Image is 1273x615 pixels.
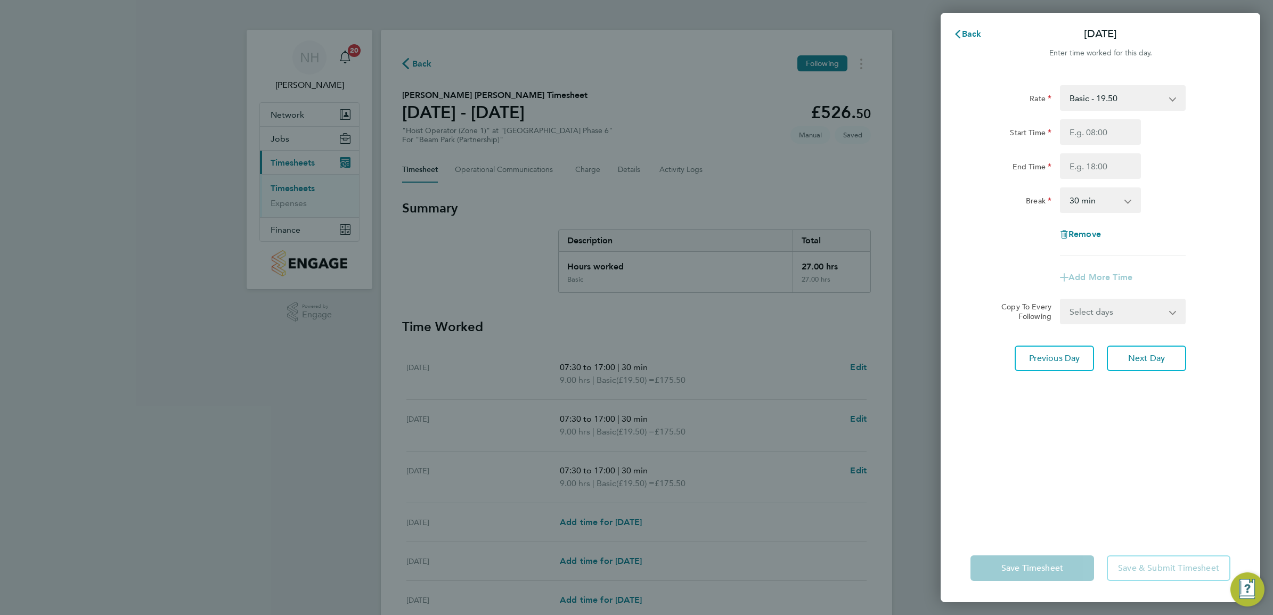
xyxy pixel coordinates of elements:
label: Copy To Every Following [993,302,1051,321]
button: Previous Day [1015,346,1094,371]
p: [DATE] [1084,27,1117,42]
span: Previous Day [1029,353,1080,364]
button: Remove [1060,230,1101,239]
span: Next Day [1128,353,1165,364]
span: Remove [1068,229,1101,239]
label: Break [1026,196,1051,209]
label: Start Time [1010,128,1051,141]
input: E.g. 18:00 [1060,153,1141,179]
label: Rate [1030,94,1051,106]
button: Next Day [1107,346,1186,371]
input: E.g. 08:00 [1060,119,1141,145]
button: Back [943,23,992,45]
span: Back [962,29,982,39]
div: Enter time worked for this day. [941,47,1260,60]
label: End Time [1013,162,1051,175]
button: Engage Resource Center [1230,572,1264,606]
